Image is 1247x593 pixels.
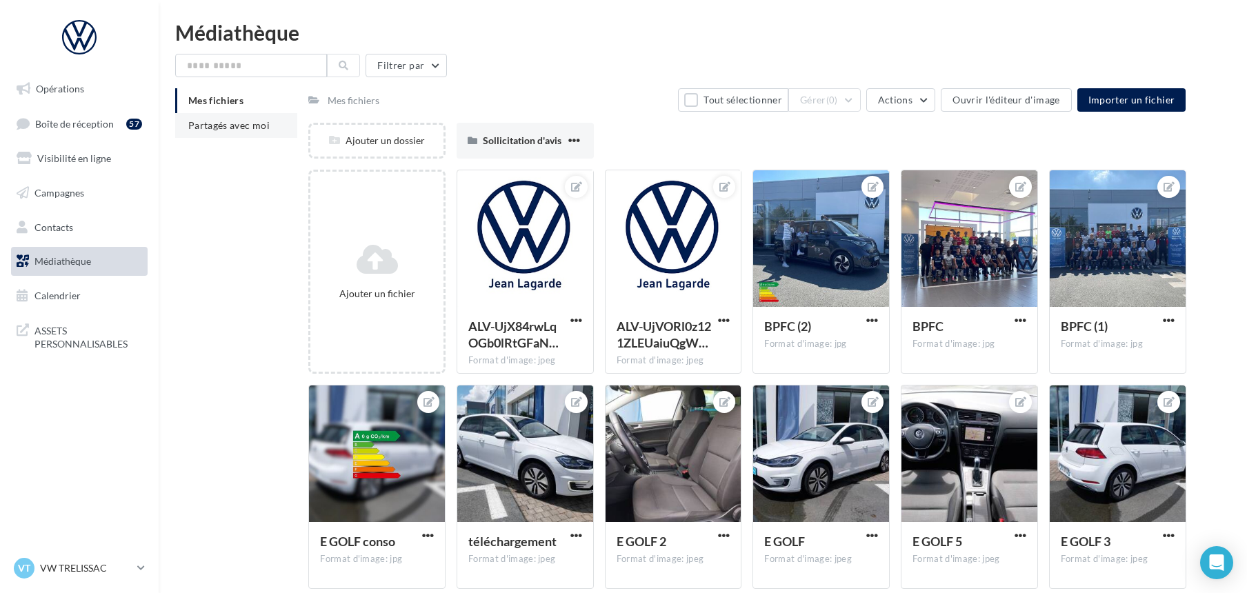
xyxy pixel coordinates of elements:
button: Filtrer par [366,54,447,77]
a: Médiathèque [8,247,150,276]
a: Contacts [8,213,150,242]
div: Format d'image: jpg [320,553,434,565]
button: Gérer(0) [788,88,861,112]
span: Opérations [36,83,84,94]
span: ALV-UjX84rwLqOGb0lRtGFaNq2khBlriLkv9Cfedx2s6YjomB1ADwzIV [468,319,559,350]
span: Campagnes [34,187,84,199]
span: Partagés avec moi [188,119,270,131]
span: E GOLF conso [320,534,395,549]
div: Format d'image: jpeg [1061,553,1175,565]
span: BPFC [912,319,944,334]
span: E GOLF 2 [617,534,666,549]
a: VT VW TRELISSAC [11,555,148,581]
div: 57 [126,119,142,130]
div: Format d'image: jpg [764,338,878,350]
span: Médiathèque [34,255,91,267]
div: Format d'image: jpeg [468,354,582,367]
button: Importer un fichier [1077,88,1186,112]
a: Boîte de réception57 [8,109,150,139]
button: Actions [866,88,935,112]
span: Calendrier [34,290,81,301]
p: VW TRELISSAC [40,561,132,575]
button: Tout sélectionner [678,88,788,112]
a: Visibilité en ligne [8,144,150,173]
a: Opérations [8,74,150,103]
div: Format d'image: jpg [1061,338,1175,350]
span: Contacts [34,221,73,232]
span: BPFC (2) [764,319,811,334]
span: Actions [878,94,912,105]
span: Mes fichiers [188,94,243,106]
div: Format d'image: jpeg [764,553,878,565]
div: Mes fichiers [328,94,379,108]
a: Calendrier [8,281,150,310]
span: Boîte de réception [35,117,114,129]
span: ASSETS PERSONNALISABLES [34,321,142,351]
div: Ajouter un dossier [310,134,443,148]
div: Médiathèque [175,22,1230,43]
span: E GOLF [764,534,805,549]
span: E GOLF 3 [1061,534,1110,549]
div: Format d'image: jpeg [617,553,730,565]
span: ALV-UjVORl0z121ZLEUaiuQgWfSqlmt9IPIco1P1PbdW3haeX0uQ9cb5 [617,319,711,350]
span: Sollicitation d'avis [483,134,561,146]
div: Format d'image: jpeg [912,553,1026,565]
a: ASSETS PERSONNALISABLES [8,316,150,356]
span: Importer un fichier [1088,94,1175,105]
div: Format d'image: jpg [912,338,1026,350]
span: Visibilité en ligne [37,152,111,164]
span: (0) [826,94,838,105]
button: Ouvrir l'éditeur d'image [941,88,1071,112]
div: Format d'image: jpeg [468,553,582,565]
div: Ajouter un fichier [316,287,438,301]
div: Format d'image: jpeg [617,354,730,367]
span: E GOLF 5 [912,534,962,549]
div: Open Intercom Messenger [1200,546,1233,579]
span: VT [18,561,30,575]
a: Campagnes [8,179,150,208]
span: téléchargement [468,534,557,549]
span: BPFC (1) [1061,319,1108,334]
